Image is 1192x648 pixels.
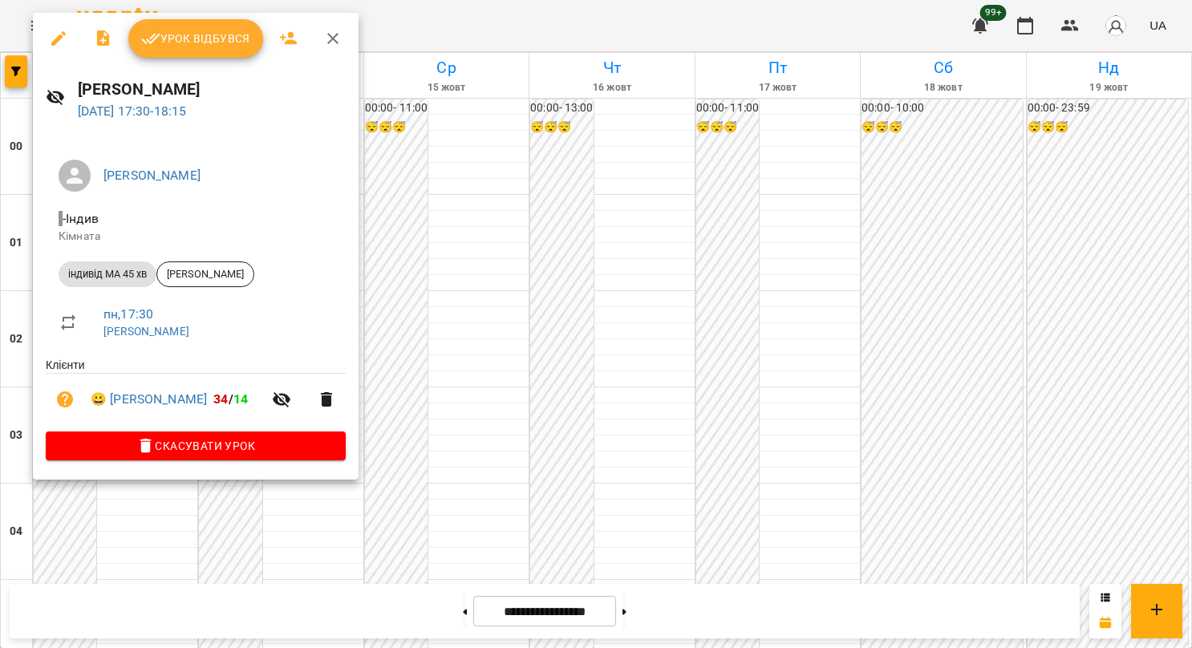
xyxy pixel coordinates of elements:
[233,391,248,407] span: 14
[128,19,263,58] button: Урок відбувся
[59,229,333,245] p: Кімната
[78,77,346,102] h6: [PERSON_NAME]
[141,29,250,48] span: Урок відбувся
[213,391,248,407] b: /
[59,267,156,281] span: індивід МА 45 хв
[46,431,346,460] button: Скасувати Урок
[91,390,207,409] a: 😀 [PERSON_NAME]
[46,357,346,431] ul: Клієнти
[213,391,228,407] span: 34
[103,306,153,322] a: пн , 17:30
[59,211,102,226] span: - Індив
[156,261,254,287] div: [PERSON_NAME]
[103,168,201,183] a: [PERSON_NAME]
[46,380,84,419] button: Візит ще не сплачено. Додати оплату?
[78,103,187,119] a: [DATE] 17:30-18:15
[157,267,253,281] span: [PERSON_NAME]
[59,436,333,456] span: Скасувати Урок
[103,325,189,338] a: [PERSON_NAME]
